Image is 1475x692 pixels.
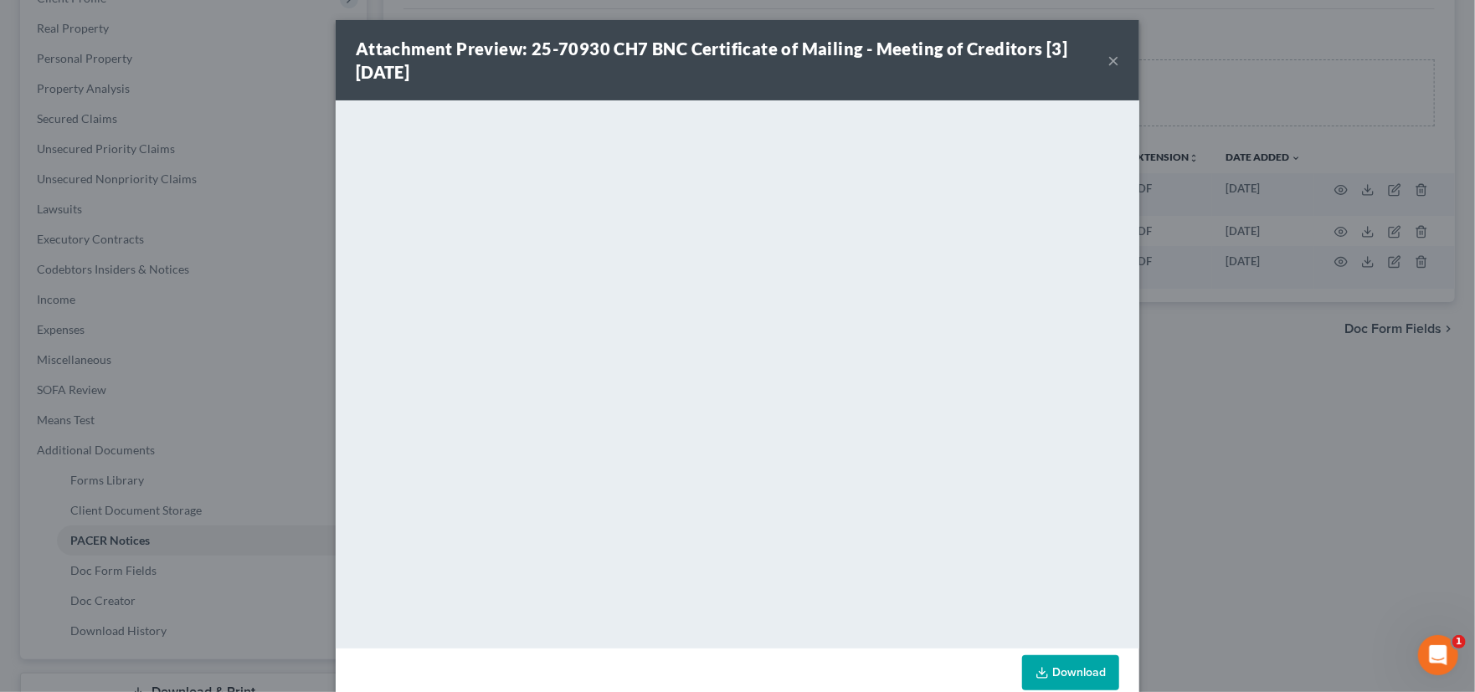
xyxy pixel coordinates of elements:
[1452,635,1466,648] span: 1
[356,38,1067,82] strong: Attachment Preview: 25-70930 CH7 BNC Certificate of Mailing - Meeting of Creditors [3] [DATE]
[336,100,1139,644] iframe: <object ng-attr-data='[URL][DOMAIN_NAME]' type='application/pdf' width='100%' height='650px'></ob...
[1418,635,1458,675] iframe: Intercom live chat
[1108,50,1119,70] button: ×
[1022,655,1119,690] a: Download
